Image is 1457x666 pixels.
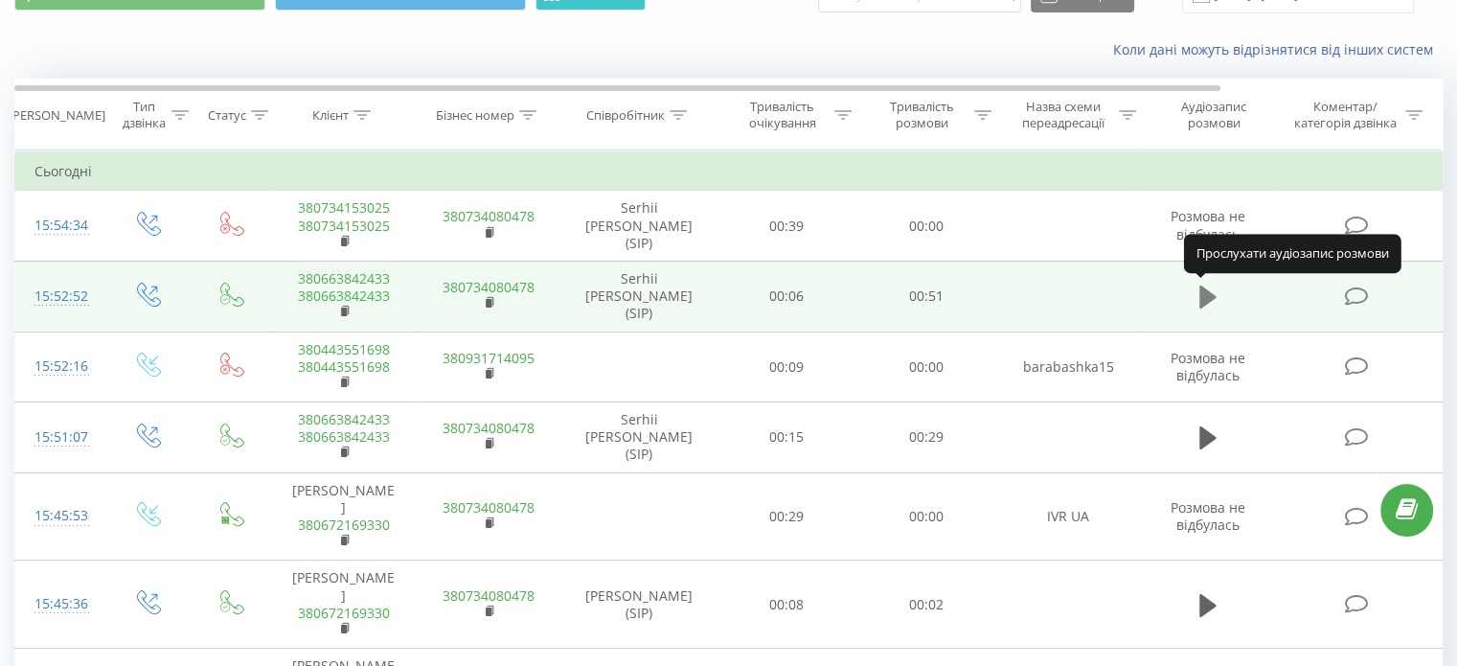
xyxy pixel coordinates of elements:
[856,472,995,561] td: 00:00
[34,497,85,535] div: 15:45:53
[298,357,390,376] a: 380443551698
[856,332,995,402] td: 00:00
[717,332,856,402] td: 00:09
[1013,99,1114,131] div: Назва схеми переадресації
[298,269,390,287] a: 380663842433
[561,561,717,649] td: [PERSON_NAME] (SIP)
[298,604,390,622] a: 380672169330
[443,278,535,296] a: 380734080478
[717,472,856,561] td: 00:29
[561,261,717,332] td: Serhii [PERSON_NAME] (SIP)
[436,107,514,124] div: Бізнес номер
[856,561,995,649] td: 00:02
[312,107,349,124] div: Клієнт
[443,207,535,225] a: 380734080478
[34,586,85,623] div: 15:45:36
[34,348,85,385] div: 15:52:16
[298,410,390,428] a: 380663842433
[298,340,390,358] a: 380443551698
[208,107,246,124] div: Статус
[15,152,1443,191] td: Сьогодні
[34,419,85,456] div: 15:51:07
[34,207,85,244] div: 15:54:34
[1158,99,1270,131] div: Аудіозапис розмови
[717,261,856,332] td: 00:06
[561,191,717,262] td: Serhii [PERSON_NAME] (SIP)
[1171,498,1245,534] span: Розмова не відбулась
[121,99,166,131] div: Тип дзвінка
[995,472,1140,561] td: IVR UA
[1171,207,1245,242] span: Розмова не відбулась
[298,198,390,217] a: 380734153025
[874,99,969,131] div: Тривалість розмови
[34,278,85,315] div: 15:52:52
[717,191,856,262] td: 00:39
[271,472,416,561] td: [PERSON_NAME]
[443,586,535,605] a: 380734080478
[298,287,390,305] a: 380663842433
[856,261,995,332] td: 00:51
[298,217,390,235] a: 380734153025
[717,402,856,473] td: 00:15
[298,516,390,534] a: 380672169330
[995,332,1140,402] td: barabashka15
[443,419,535,437] a: 380734080478
[735,99,831,131] div: Тривалість очікування
[9,107,105,124] div: [PERSON_NAME]
[1184,235,1401,273] div: Прослухати аудіозапис розмови
[1113,40,1443,58] a: Коли дані можуть відрізнятися вiд інших систем
[561,402,717,473] td: Serhii [PERSON_NAME] (SIP)
[586,107,665,124] div: Співробітник
[1288,99,1400,131] div: Коментар/категорія дзвінка
[298,427,390,446] a: 380663842433
[271,561,416,649] td: [PERSON_NAME]
[717,561,856,649] td: 00:08
[856,191,995,262] td: 00:00
[856,402,995,473] td: 00:29
[443,349,535,367] a: 380931714095
[443,498,535,517] a: 380734080478
[1171,349,1245,384] span: Розмова не відбулась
